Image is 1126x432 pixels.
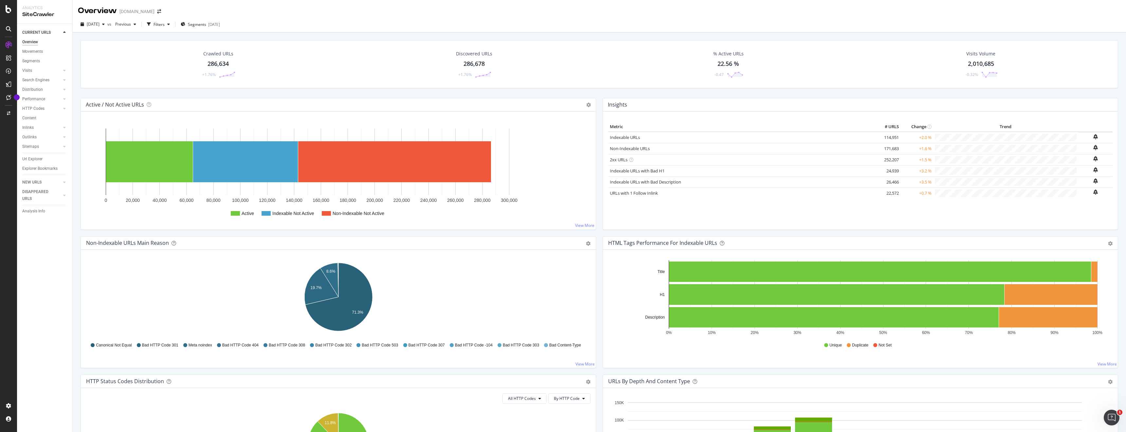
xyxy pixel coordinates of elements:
[188,22,206,27] span: Segments
[202,72,216,77] div: +1.76%
[22,29,61,36] a: CURRENT URLS
[22,48,68,55] a: Movements
[105,198,107,203] text: 0
[22,115,36,122] div: Content
[22,86,61,93] a: Distribution
[900,187,933,199] td: +0.7 %
[22,165,68,172] a: Explorer Bookmarks
[78,5,117,16] div: Overview
[22,156,43,163] div: Url Explorer
[22,188,55,202] div: DISAPPEARED URLS
[119,8,154,15] div: [DOMAIN_NAME]
[154,22,165,27] div: Filters
[272,211,314,216] text: Indexable Not Active
[474,198,491,203] text: 280,000
[325,421,336,425] text: 11.8%
[22,156,68,163] a: Url Explorer
[22,29,51,36] div: CURRENT URLS
[708,330,716,335] text: 10%
[852,343,868,348] span: Duplicate
[207,198,221,203] text: 80,000
[78,19,107,29] button: [DATE]
[968,60,994,68] div: 2,010,685
[22,143,39,150] div: Sitemaps
[315,343,352,348] span: Bad HTTP Code 302
[189,343,212,348] span: Meta noindex
[286,198,302,203] text: 140,000
[615,418,624,422] text: 100K
[874,176,900,187] td: 26,466
[22,105,61,112] a: HTTP Codes
[610,168,664,174] a: Indexable URLs with Bad H1
[586,103,591,107] i: Options
[645,315,665,320] text: Description
[126,198,140,203] text: 20,000
[751,330,758,335] text: 20%
[666,330,672,335] text: 0%
[1093,178,1098,184] div: bell-plus
[14,94,20,100] div: Tooltip anchor
[508,396,536,401] span: All HTTP Codes
[548,393,590,404] button: By HTTP Code
[86,260,590,336] div: A chart.
[87,21,100,27] span: 2025 Aug. 9th
[22,11,67,18] div: SiteCrawler
[1108,380,1113,384] div: gear
[22,115,68,122] a: Content
[22,179,61,186] a: NEW URLS
[107,21,113,27] span: vs
[22,134,61,141] a: Outlinks
[713,50,744,57] div: % Active URLs
[22,67,32,74] div: Visits
[157,9,161,14] div: arrow-right-arrow-left
[142,343,178,348] span: Bad HTTP Code 301
[836,330,844,335] text: 40%
[829,343,842,348] span: Unique
[608,240,717,246] div: HTML Tags Performance for Indexable URLs
[575,223,594,228] a: View More
[362,343,398,348] span: Bad HTTP Code 503
[874,143,900,154] td: 171,683
[269,343,305,348] span: Bad HTTP Code 308
[874,122,900,132] th: # URLS
[900,176,933,187] td: +3.5 %
[610,179,681,185] a: Indexable URLs with Bad Description
[208,22,220,27] div: [DATE]
[208,60,229,68] div: 286,634
[1093,156,1098,161] div: bell-plus
[352,310,363,315] text: 71.3%
[575,361,595,367] a: View More
[1093,189,1098,195] div: bell-plus
[502,393,547,404] button: All HTTP Codes
[608,260,1113,336] div: A chart.
[874,165,900,176] td: 24,939
[586,380,590,384] div: gear
[610,146,650,151] a: Non-Indexable URLs
[393,198,410,203] text: 220,000
[1108,241,1113,246] div: gear
[879,343,892,348] span: Not Set
[22,77,49,84] div: Search Engines
[554,396,580,401] span: By HTTP Code
[549,343,581,348] span: Bad Content-Type
[1093,134,1098,139] div: bell-plus
[178,19,223,29] button: Segments[DATE]
[458,72,472,77] div: +1.76%
[610,157,627,163] a: 2xx URLs
[966,50,995,57] div: Visits Volume
[113,21,131,27] span: Previous
[311,285,322,290] text: 19.7%
[232,198,249,203] text: 100,000
[86,100,144,109] h4: Active / Not Active URLs
[22,208,68,215] a: Analysis Info
[715,72,724,77] div: -0.47
[463,60,485,68] div: 286,678
[22,134,37,141] div: Outlinks
[22,105,45,112] div: HTTP Codes
[1104,410,1119,425] iframe: Intercom live chat
[966,72,978,77] div: -0.32%
[22,77,61,84] a: Search Engines
[203,50,233,57] div: Crawled URLs
[965,330,973,335] text: 70%
[367,198,383,203] text: 200,000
